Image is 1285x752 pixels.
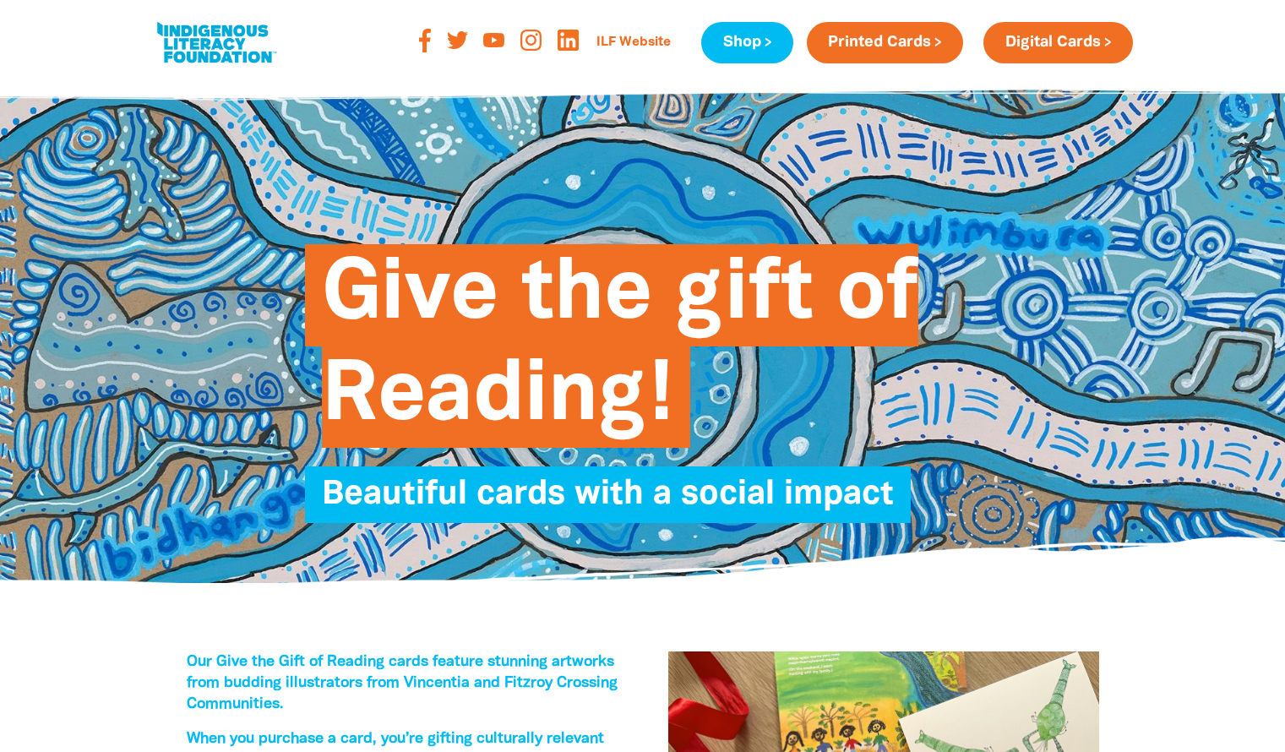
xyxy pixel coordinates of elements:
a: Digital Cards [983,22,1132,63]
img: instagram-orange-svg-816-f-67-svg-8d2e35.svg [520,30,542,51]
img: youtube-orange-svg-1-cecf-3-svg-a15d69.svg [483,33,504,48]
a: Shop [701,22,792,63]
img: linked-in-logo-orange-png-93c920.png [558,30,579,51]
span: Give the gift of Reading! [322,257,918,448]
a: ILF Website [586,30,681,57]
img: twitter-orange-svg-6-e-077-d-svg-0f359f.svg [447,31,468,48]
img: facebook-orange-svg-2-f-729-e-svg-b526d2.svg [419,29,431,52]
span: Beautiful cards with a social impact [322,479,894,523]
a: Printed Cards [807,22,963,63]
span: Our Give the Gift of Reading cards feature stunning artworks from budding illustrators from Vince... [187,655,618,711]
